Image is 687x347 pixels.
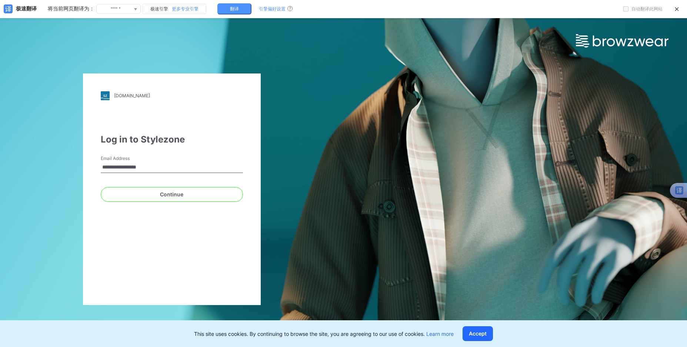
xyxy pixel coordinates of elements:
button: Accept [463,326,493,341]
img: browzwear-logo.e42bd6dac1945053ebaf764b6aa21510.svg [576,34,668,48]
label: Email Address [101,155,153,162]
img: stylezone-logo.562084cfcfab977791bfbf7441f1a819.svg [101,91,110,100]
button: Continue [101,187,243,202]
div: [DOMAIN_NAME] [114,93,150,98]
a: [DOMAIN_NAME] [101,91,243,100]
p: This site uses cookies. By continuing to browse the site, you are agreeing to our use of cookies. [194,330,454,338]
a: Learn more [426,331,454,337]
div: Log in to Stylezone [101,133,243,146]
